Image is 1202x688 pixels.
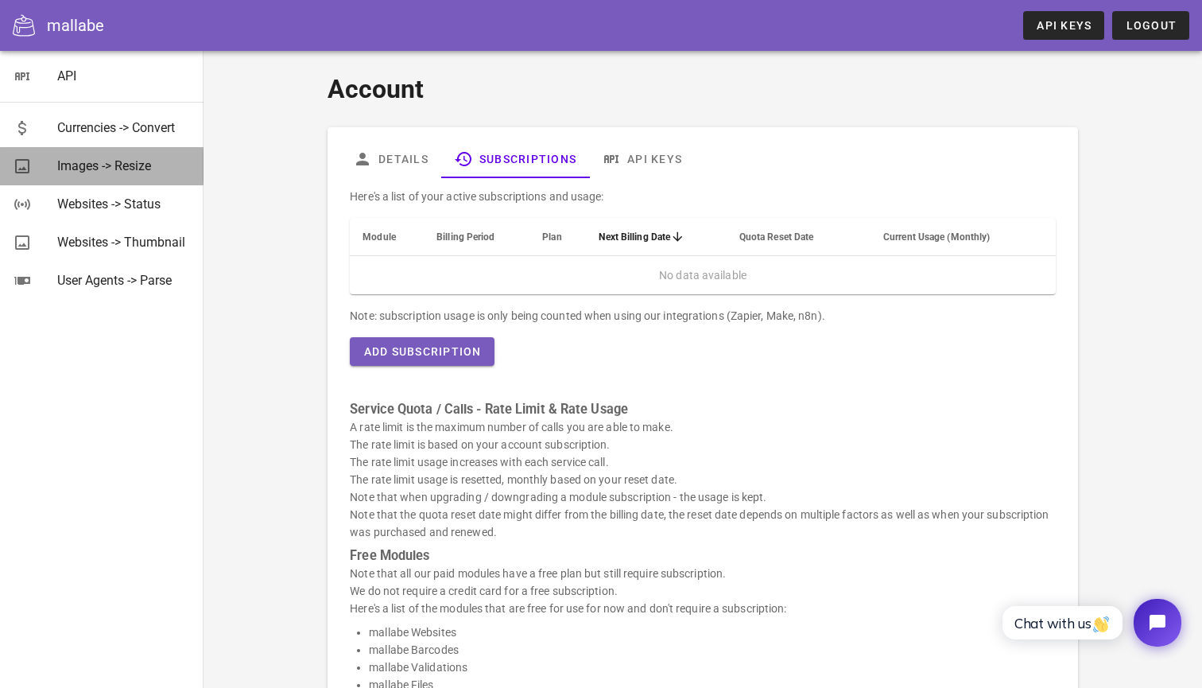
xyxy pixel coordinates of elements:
span: Quota Reset Date [739,231,814,243]
th: Module [350,218,424,256]
div: User Agents -> Parse [57,273,191,288]
p: Here's a list of your active subscriptions and usage: [350,188,1056,205]
span: Add Subscription [363,345,481,358]
div: Websites -> Thumbnail [57,235,191,250]
div: Currencies -> Convert [57,120,191,135]
h1: Account [328,70,1078,108]
li: mallabe Websites [369,624,1056,641]
iframe: Tidio Chat [985,585,1195,660]
h3: Service Quota / Calls - Rate Limit & Rate Usage [350,401,1056,418]
a: API Keys [1023,11,1104,40]
th: Billing Period [424,218,529,256]
a: Details [340,140,441,178]
li: mallabe Barcodes [369,641,1056,659]
h3: Free Modules [350,547,1056,565]
span: Logout [1125,19,1177,32]
p: Note that all our paid modules have a free plan but still require subscription. We do not require... [350,565,1056,617]
div: Note: subscription usage is only being counted when using our integrations (Zapier, Make, n8n). [350,307,1056,325]
span: Billing Period [436,231,494,243]
td: No data available [350,256,1056,294]
a: Subscriptions [441,140,589,178]
div: mallabe [47,14,104,37]
th: Quota Reset Date: Not sorted. Activate to sort ascending. [727,218,870,256]
span: Plan [542,231,561,243]
div: Images -> Resize [57,158,191,173]
div: API [57,68,191,84]
button: Logout [1112,11,1189,40]
th: Next Billing Date: Sorted descending. Activate to remove sorting. [586,218,726,256]
th: Current Usage (Monthly): Not sorted. Activate to sort ascending. [870,218,1056,256]
div: Websites -> Status [57,196,191,212]
p: A rate limit is the maximum number of calls you are able to make. The rate limit is based on your... [350,418,1056,541]
span: Module [363,231,396,243]
span: Current Usage (Monthly) [883,231,990,243]
li: mallabe Validations [369,659,1056,676]
span: Next Billing Date [599,231,670,243]
span: API Keys [1036,19,1091,32]
th: Plan [529,218,586,256]
a: API Keys [589,140,695,178]
button: Add Subscription [350,337,494,366]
